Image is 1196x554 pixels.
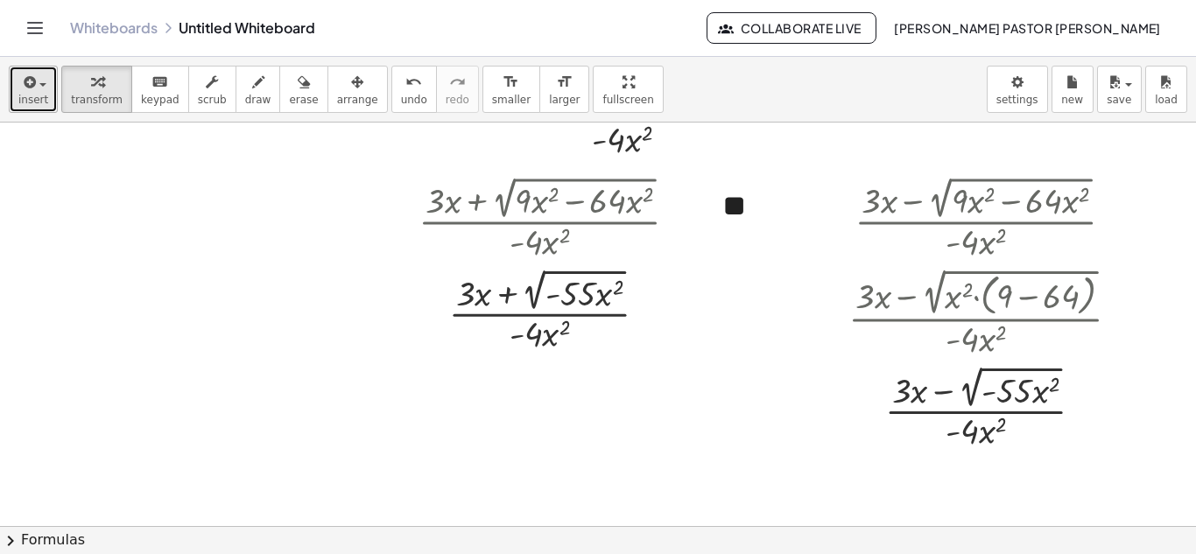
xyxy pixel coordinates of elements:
[391,66,437,113] button: undoundo
[1155,94,1178,106] span: load
[996,94,1038,106] span: settings
[449,72,466,93] i: redo
[482,66,540,113] button: format_sizesmaller
[721,20,862,36] span: Collaborate Live
[289,94,318,106] span: erase
[279,66,327,113] button: erase
[894,20,1161,36] span: [PERSON_NAME] Pastor [PERSON_NAME]
[70,19,158,37] a: Whiteboards
[141,94,179,106] span: keypad
[21,14,49,42] button: Toggle navigation
[446,94,469,106] span: redo
[151,72,168,93] i: keyboard
[401,94,427,106] span: undo
[539,66,589,113] button: format_sizelarger
[593,66,663,113] button: fullscreen
[549,94,580,106] span: larger
[880,12,1175,44] button: [PERSON_NAME] Pastor [PERSON_NAME]
[1052,66,1094,113] button: new
[131,66,189,113] button: keyboardkeypad
[1097,66,1142,113] button: save
[61,66,132,113] button: transform
[18,94,48,106] span: insert
[987,66,1048,113] button: settings
[405,72,422,93] i: undo
[436,66,479,113] button: redoredo
[556,72,573,93] i: format_size
[602,94,653,106] span: fullscreen
[327,66,388,113] button: arrange
[236,66,281,113] button: draw
[245,94,271,106] span: draw
[1107,94,1131,106] span: save
[1145,66,1187,113] button: load
[1061,94,1083,106] span: new
[707,12,876,44] button: Collaborate Live
[71,94,123,106] span: transform
[9,66,58,113] button: insert
[503,72,519,93] i: format_size
[188,66,236,113] button: scrub
[198,94,227,106] span: scrub
[492,94,531,106] span: smaller
[337,94,378,106] span: arrange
